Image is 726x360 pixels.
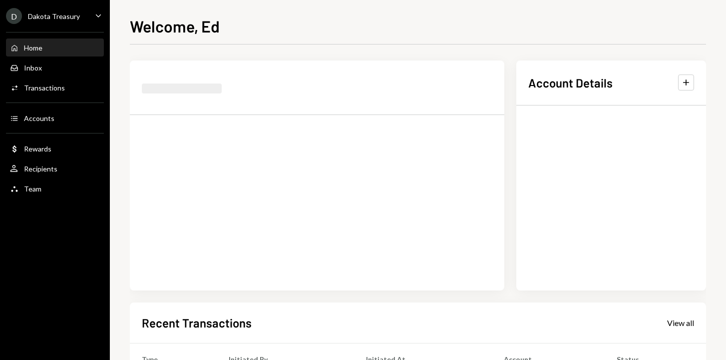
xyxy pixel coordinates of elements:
[24,83,65,92] div: Transactions
[24,114,54,122] div: Accounts
[667,318,694,328] div: View all
[24,184,41,193] div: Team
[24,164,57,173] div: Recipients
[6,139,104,157] a: Rewards
[6,58,104,76] a: Inbox
[6,109,104,127] a: Accounts
[667,317,694,328] a: View all
[24,63,42,72] div: Inbox
[24,144,51,153] div: Rewards
[6,38,104,56] a: Home
[130,16,220,36] h1: Welcome, Ed
[6,78,104,96] a: Transactions
[6,179,104,197] a: Team
[142,314,252,331] h2: Recent Transactions
[28,12,80,20] div: Dakota Treasury
[528,74,613,91] h2: Account Details
[24,43,42,52] div: Home
[6,159,104,177] a: Recipients
[6,8,22,24] div: D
